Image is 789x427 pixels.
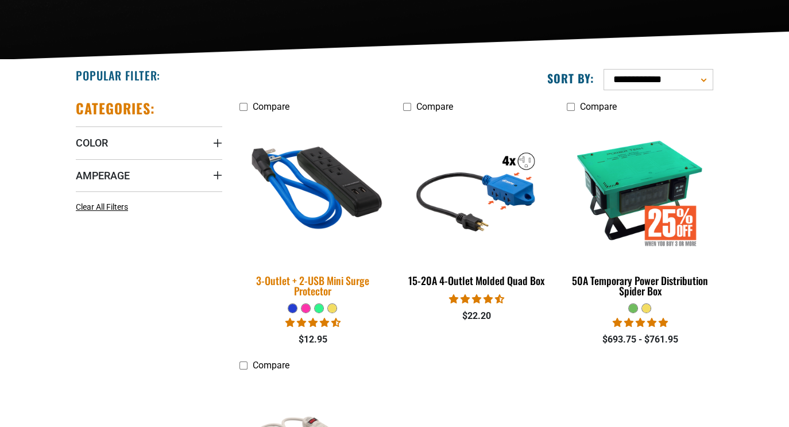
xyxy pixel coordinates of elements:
a: 50A Temporary Power Distribution Spider Box 50A Temporary Power Distribution Spider Box [567,118,713,303]
label: Sort by: [547,71,594,86]
img: 15-20A 4-Outlet Molded Quad Box [404,124,548,256]
summary: Color [76,126,222,159]
summary: Amperage [76,159,222,191]
div: $22.20 [403,309,550,323]
div: $12.95 [239,333,386,347]
div: 3-Outlet + 2-USB Mini Surge Protector [239,275,386,296]
a: blue 3-Outlet + 2-USB Mini Surge Protector [239,118,386,303]
div: $693.75 - $761.95 [567,333,713,347]
div: 15-20A 4-Outlet Molded Quad Box [403,275,550,286]
span: Color [76,136,108,149]
span: Amperage [76,169,130,182]
span: 4.47 stars [448,294,504,305]
a: Clear All Filters [76,201,133,213]
span: 5.00 stars [612,317,667,328]
span: Compare [416,101,453,112]
span: Compare [580,101,617,112]
a: 15-20A 4-Outlet Molded Quad Box 15-20A 4-Outlet Molded Quad Box [403,118,550,293]
span: 4.36 stars [285,317,340,328]
img: 50A Temporary Power Distribution Spider Box [567,124,712,256]
img: blue [233,116,393,263]
span: Clear All Filters [76,202,128,211]
div: 50A Temporary Power Distribution Spider Box [567,275,713,296]
h2: Categories: [76,99,155,117]
span: Compare [253,360,289,371]
h2: Popular Filter: [76,68,160,83]
span: Compare [253,101,289,112]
